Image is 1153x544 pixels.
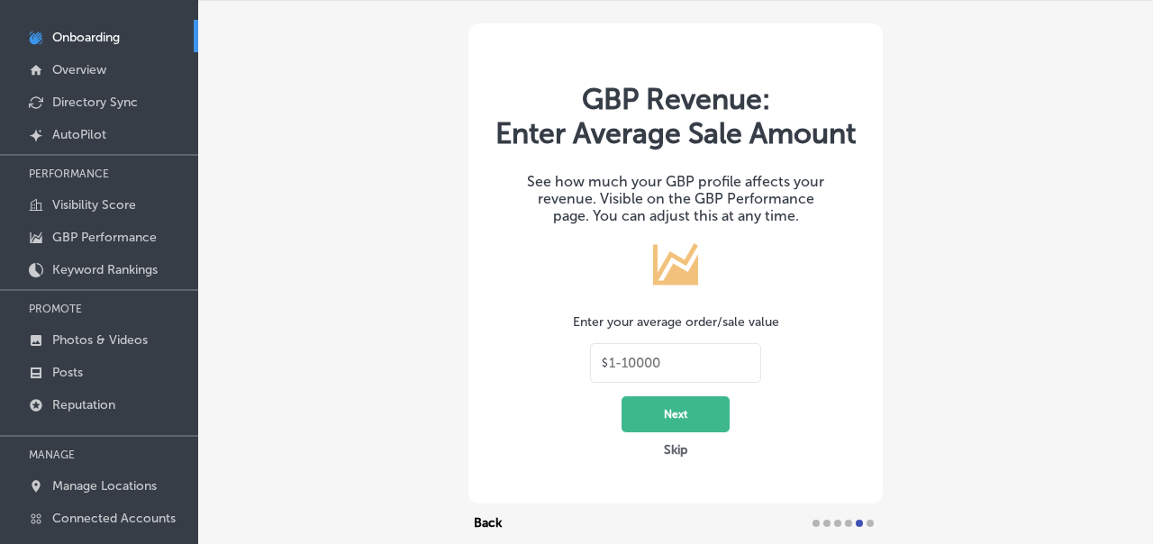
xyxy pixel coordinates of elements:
[495,82,856,150] div: GBP Revenue:
[495,314,856,330] div: Enter your average order/sale value
[52,478,157,494] p: Manage Locations
[602,357,608,369] p: $
[495,173,856,224] div: See how much your GBP profile affects your revenue. Visible on the GBP Performance page. You can ...
[609,355,749,371] input: 1-10000
[52,511,176,526] p: Connected Accounts
[468,512,507,534] button: Back
[52,127,106,142] p: AutoPilot
[495,116,856,150] span: Enter Average Sale Amount
[52,30,120,45] p: Onboarding
[52,365,83,380] p: Posts
[52,230,157,245] p: GBP Performance
[622,396,730,432] button: Next
[52,62,106,77] p: Overview
[52,332,148,348] p: Photos & Videos
[658,441,693,458] button: Skip
[52,95,138,110] p: Directory Sync
[52,197,136,213] p: Visibility Score
[52,397,115,413] p: Reputation
[52,262,158,277] p: Keyword Rankings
